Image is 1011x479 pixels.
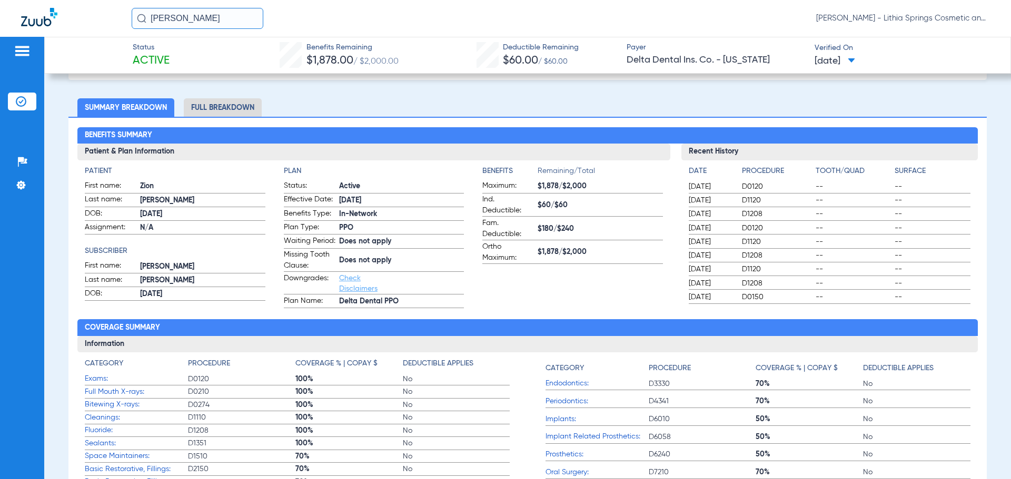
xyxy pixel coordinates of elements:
span: 70% [295,464,403,474]
span: 70% [756,396,863,406]
span: D1351 [188,438,295,449]
span: 50% [756,432,863,442]
app-breakdown-title: Date [689,166,733,180]
span: 70% [756,379,863,389]
h4: Procedure [742,166,812,177]
h4: Surface [895,166,970,177]
span: $180/$240 [538,223,662,235]
span: 70% [756,467,863,477]
h3: Recent History [681,144,978,160]
span: Downgrades: [284,273,335,294]
span: Sealants: [85,438,188,449]
span: Does not apply [339,255,464,266]
span: $60/$60 [538,200,662,211]
iframe: Chat Widget [958,429,1011,479]
span: 100% [295,438,403,449]
span: -- [816,264,891,274]
span: D1120 [742,195,812,206]
h4: Benefits [482,166,538,177]
span: Fam. Deductible: [482,218,534,240]
img: Zuub Logo [21,8,57,26]
app-breakdown-title: Patient [85,166,265,177]
span: D1120 [742,237,812,247]
span: Cleanings: [85,412,188,423]
h4: Procedure [188,358,230,369]
span: 100% [295,374,403,384]
app-breakdown-title: Coverage % | Copay $ [756,358,863,378]
span: -- [816,237,891,247]
span: No [403,374,510,384]
span: -- [895,195,970,206]
span: [DATE] [689,195,733,206]
h4: Procedure [649,363,691,374]
h2: Coverage Summary [77,319,977,336]
app-breakdown-title: Tooth/Quad [816,166,891,180]
span: -- [816,181,891,192]
span: -- [895,223,970,233]
span: [DATE] [140,289,265,300]
span: PPO [339,222,464,233]
h4: Tooth/Quad [816,166,891,177]
span: / $2,000.00 [353,57,399,66]
h4: Category [546,363,584,374]
span: $1,878.00 [306,55,353,66]
span: 70% [295,451,403,462]
span: Delta Dental Ins. Co. - [US_STATE] [627,54,806,67]
span: D1510 [188,451,295,462]
span: D0120 [742,223,812,233]
span: [DATE] [689,264,733,274]
span: Last name: [85,194,136,207]
h4: Category [85,358,123,369]
span: 100% [295,386,403,397]
span: N/A [140,222,265,233]
span: -- [895,264,970,274]
span: No [863,449,970,460]
span: Exams: [85,373,188,384]
span: Remaining/Total [538,166,662,180]
span: -- [816,223,891,233]
span: 100% [295,425,403,436]
span: D1208 [742,250,812,261]
span: D0120 [188,374,295,384]
h4: Plan [284,166,464,177]
span: No [403,412,510,423]
span: No [403,464,510,474]
span: Endodontics: [546,378,649,389]
span: Space Maintainers: [85,451,188,462]
span: No [863,432,970,442]
span: [PERSON_NAME] [140,275,265,286]
h4: Coverage % | Copay $ [756,363,838,374]
span: Effective Date: [284,194,335,207]
span: [DATE] [689,223,733,233]
span: Fluoride: [85,425,188,436]
span: Implant Related Prosthetics: [546,431,649,442]
span: D1208 [188,425,295,436]
span: Payer [627,42,806,53]
span: [DATE] [689,250,733,261]
span: No [403,438,510,449]
span: Does not apply [339,236,464,247]
h4: Subscriber [85,246,265,257]
span: No [403,400,510,410]
a: Check Disclaimers [339,274,378,292]
h4: Deductible Applies [403,358,473,369]
span: Missing Tooth Clause: [284,249,335,271]
span: Status: [284,180,335,193]
h3: Patient & Plan Information [77,144,670,160]
span: No [863,379,970,389]
img: hamburger-icon [14,45,31,57]
span: In-Network [339,209,464,220]
span: No [863,396,970,406]
span: No [863,414,970,424]
app-breakdown-title: Procedure [649,358,756,378]
span: -- [895,181,970,192]
app-breakdown-title: Benefits [482,166,538,180]
span: DOB: [85,208,136,221]
span: No [403,425,510,436]
app-breakdown-title: Category [546,358,649,378]
span: D1120 [742,264,812,274]
h4: Coverage % | Copay $ [295,358,378,369]
span: -- [895,278,970,289]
